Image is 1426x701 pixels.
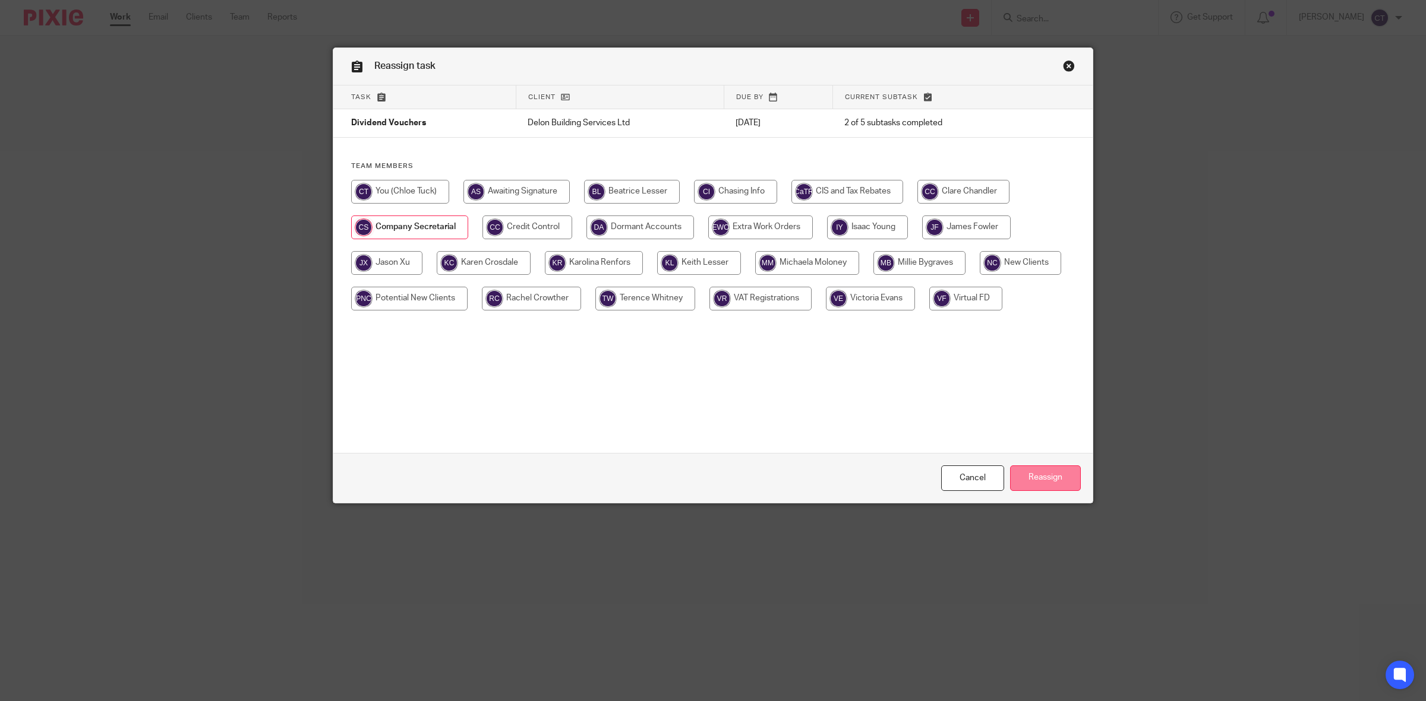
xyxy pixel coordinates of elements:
a: Close this dialog window [1063,60,1075,76]
span: Due by [736,94,764,100]
p: Delon Building Services Ltd [528,117,712,129]
span: Current subtask [845,94,918,100]
span: Task [351,94,371,100]
span: Client [528,94,556,100]
a: Close this dialog window [941,465,1004,491]
td: 2 of 5 subtasks completed [832,109,1033,138]
h4: Team members [351,161,1075,171]
p: [DATE] [736,117,821,129]
span: Dividend Vouchers [351,119,426,128]
span: Reassign task [374,61,436,71]
input: Reassign [1010,465,1081,491]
